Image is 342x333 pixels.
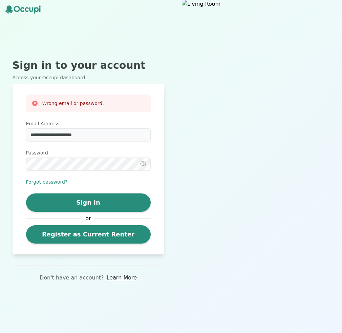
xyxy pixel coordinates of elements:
h2: Sign in to your account [13,59,164,71]
span: or [82,214,94,223]
a: Register as Current Renter [26,225,151,244]
label: Password [26,149,151,156]
a: Learn More [107,274,137,282]
p: Access your Occupi dashboard [13,74,164,81]
button: Forgot password? [26,179,68,185]
button: Sign In [26,193,151,212]
h3: Wrong email or password. [42,100,104,107]
label: Email Address [26,120,151,127]
p: Don't have an account? [40,274,104,282]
